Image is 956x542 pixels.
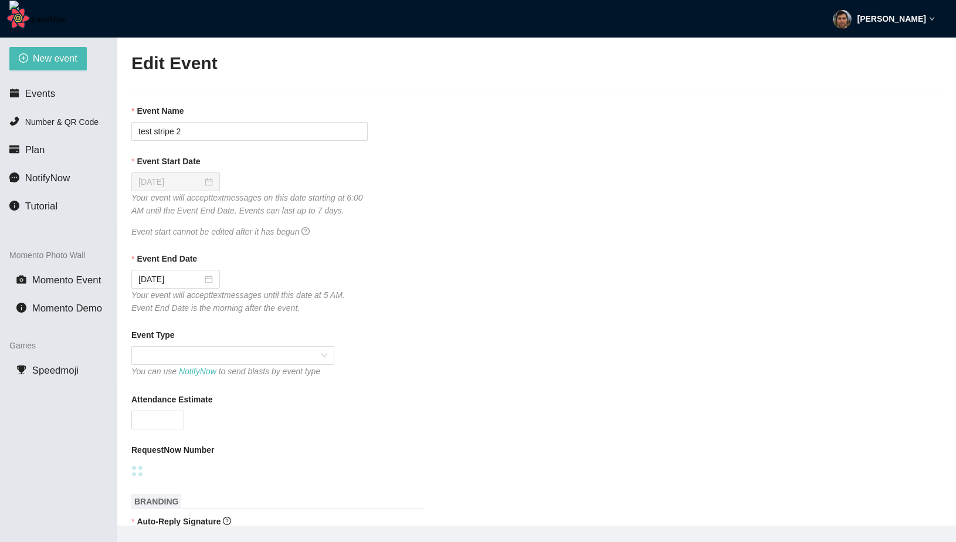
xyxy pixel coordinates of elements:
[137,517,221,526] b: Auto-Reply Signature
[9,144,19,154] span: credit-card
[179,367,216,376] a: NotifyNow
[25,172,70,184] span: NotifyNow
[6,6,30,30] button: Open React Query Devtools
[32,365,79,376] span: Speedmoji
[137,155,200,168] b: Event Start Date
[25,201,57,212] span: Tutorial
[9,88,19,98] span: calendar
[833,10,852,29] img: ACg8ocL1bTAKA2lfBXigJvF4dVmn0cAK-qBhFLcZIcYm964A_60Xrl0o=s96-c
[857,14,926,23] strong: [PERSON_NAME]
[138,273,202,286] input: 09/01/2025
[9,201,19,211] span: info-circle
[929,16,935,22] span: down
[32,275,101,286] span: Momento Event
[131,328,175,341] b: Event Type
[9,116,19,126] span: phone
[16,365,26,375] span: trophy
[25,88,55,99] span: Events
[131,193,363,215] i: Your event will accept text messages on this date starting at 6:00 AM until the Event End Date. E...
[131,443,215,456] b: RequestNow Number
[25,117,99,127] span: Number & QR Code
[131,365,334,378] div: You can use to send blasts by event type
[131,227,299,236] i: Event start cannot be edited after it has begun
[9,1,66,38] img: RequestNow
[223,517,231,525] span: question-circle
[32,303,102,314] span: Momento Demo
[131,122,368,141] input: Janet's and Mark's Wedding
[131,393,212,406] b: Attendance Estimate
[137,252,197,265] b: Event End Date
[131,290,345,313] i: Your event will accept text messages until this date at 5 AM. Event End Date is the morning after...
[131,52,942,76] h2: Edit Event
[301,227,310,235] span: question-circle
[16,303,26,313] span: info-circle
[138,175,202,188] input: 08/31/2025
[33,51,77,66] span: New event
[9,172,19,182] span: message
[16,275,26,284] span: camera
[19,53,28,65] span: plus-circle
[25,144,45,155] span: Plan
[131,494,181,509] span: BRANDING
[137,104,184,117] b: Event Name
[9,47,87,70] button: plus-circleNew event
